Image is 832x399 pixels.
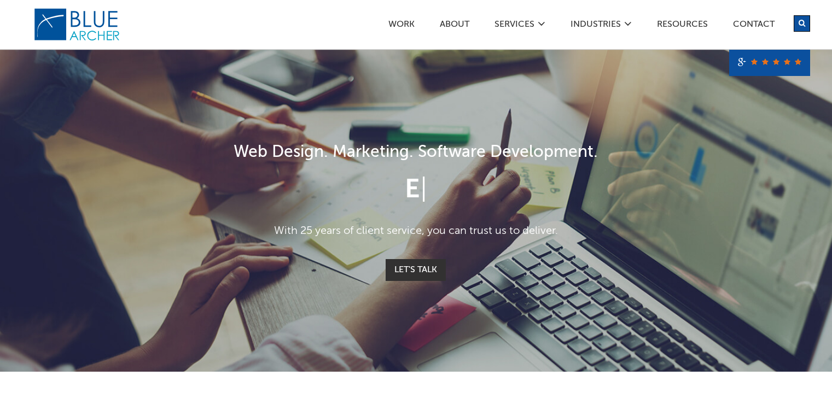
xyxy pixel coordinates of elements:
img: Blue Archer Logo [33,8,121,42]
span: E [405,177,420,203]
a: Work [388,20,415,32]
a: Industries [570,20,621,32]
h1: Web Design. Marketing. Software Development. [99,140,734,165]
a: ABOUT [439,20,470,32]
p: With 25 years of client service, you can trust us to deliver. [99,223,734,239]
a: SERVICES [494,20,535,32]
a: Let's Talk [386,259,446,281]
a: Contact [732,20,775,32]
a: Resources [656,20,708,32]
span: | [420,177,427,203]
